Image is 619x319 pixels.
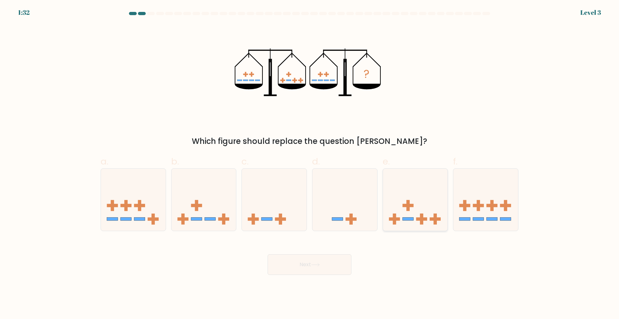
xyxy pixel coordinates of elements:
[364,66,369,82] tspan: ?
[104,136,515,147] div: Which figure should replace the question [PERSON_NAME]?
[453,155,457,168] span: f.
[18,8,30,17] div: 1:32
[580,8,601,17] div: Level 3
[101,155,108,168] span: a.
[383,155,390,168] span: e.
[268,254,351,275] button: Next
[171,155,179,168] span: b.
[312,155,320,168] span: d.
[241,155,249,168] span: c.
